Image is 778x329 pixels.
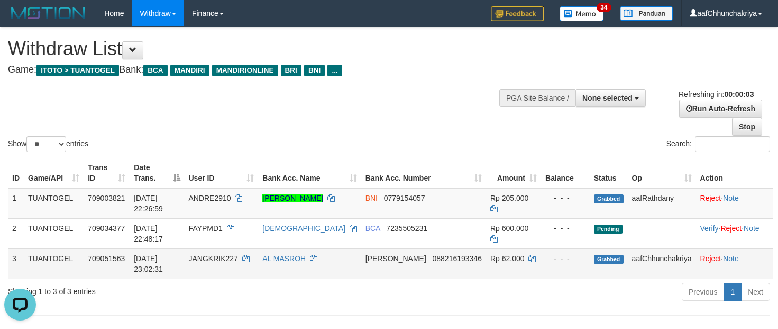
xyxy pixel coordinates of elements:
[143,65,167,76] span: BCA
[594,255,624,264] span: Grabbed
[134,254,163,273] span: [DATE] 23:02:31
[594,194,624,203] span: Grabbed
[24,158,84,188] th: Game/API: activate to sort column ascending
[24,188,84,219] td: TUANTOGEL
[545,253,585,264] div: - - -
[724,90,754,99] strong: 00:00:03
[8,282,316,297] div: Showing 1 to 3 of 3 entries
[490,224,528,233] span: Rp 600.000
[8,218,24,248] td: 2
[575,89,646,107] button: None selected
[262,254,306,263] a: AL MASROH
[620,6,673,21] img: panduan.png
[189,224,223,233] span: FAYPMD1
[628,248,696,279] td: aafChhunchakriya
[679,90,754,99] span: Refreshing in:
[695,136,770,152] input: Search:
[8,65,508,75] h4: Game: Bank:
[696,188,773,219] td: ·
[262,224,345,233] a: [DEMOGRAPHIC_DATA]
[24,218,84,248] td: TUANTOGEL
[594,225,623,234] span: Pending
[8,38,508,59] h1: Withdraw List
[386,224,427,233] span: Copy 7235505231 to clipboard
[24,248,84,279] td: TUANTOGEL
[361,158,486,188] th: Bank Acc. Number: activate to sort column ascending
[88,254,125,263] span: 709051563
[628,188,696,219] td: aafRathdany
[170,65,209,76] span: MANDIRI
[26,136,66,152] select: Showentries
[741,283,770,301] a: Next
[723,194,739,202] a: Note
[84,158,130,188] th: Trans ID: activate to sort column ascending
[490,254,525,263] span: Rp 62.000
[700,194,721,202] a: Reject
[696,248,773,279] td: ·
[682,283,724,301] a: Previous
[491,6,544,21] img: Feedback.jpg
[88,194,125,202] span: 709003821
[432,254,481,263] span: Copy 088216193346 to clipboard
[327,65,342,76] span: ...
[130,158,184,188] th: Date Trans.: activate to sort column descending
[486,158,541,188] th: Amount: activate to sort column ascending
[8,5,88,21] img: MOTION_logo.png
[4,4,36,36] button: Open LiveChat chat widget
[597,3,611,12] span: 34
[262,194,323,202] a: [PERSON_NAME]
[134,224,163,243] span: [DATE] 22:48:17
[720,224,742,233] a: Reject
[185,158,259,188] th: User ID: activate to sort column ascending
[541,158,590,188] th: Balance
[8,248,24,279] td: 3
[258,158,361,188] th: Bank Acc. Name: activate to sort column ascending
[490,194,528,202] span: Rp 205.000
[8,136,88,152] label: Show entries
[679,100,762,118] a: Run Auto-Refresh
[499,89,575,107] div: PGA Site Balance /
[134,194,163,213] span: [DATE] 22:26:59
[189,194,231,202] span: ANDRE2910
[365,224,380,233] span: BCA
[8,158,24,188] th: ID
[628,158,696,188] th: Op: activate to sort column ascending
[365,254,426,263] span: [PERSON_NAME]
[700,254,721,263] a: Reject
[732,118,762,136] a: Stop
[723,254,739,263] a: Note
[724,283,742,301] a: 1
[36,65,119,76] span: ITOTO > TUANTOGEL
[365,194,378,202] span: BNI
[545,223,585,234] div: - - -
[700,224,719,233] a: Verify
[384,194,425,202] span: Copy 0779154057 to clipboard
[212,65,278,76] span: MANDIRIONLINE
[666,136,770,152] label: Search:
[696,218,773,248] td: · ·
[582,94,633,102] span: None selected
[189,254,238,263] span: JANGKRIK227
[8,188,24,219] td: 1
[590,158,628,188] th: Status
[560,6,604,21] img: Button%20Memo.svg
[88,224,125,233] span: 709034377
[545,193,585,203] div: - - -
[304,65,325,76] span: BNI
[744,224,759,233] a: Note
[696,158,773,188] th: Action
[281,65,301,76] span: BRI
